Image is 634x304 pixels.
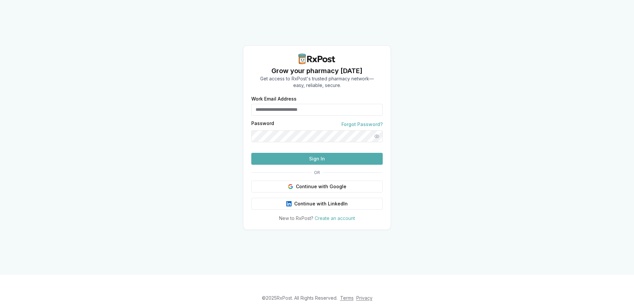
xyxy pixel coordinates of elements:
img: Google [288,184,293,189]
a: Create an account [315,215,355,221]
label: Work Email Address [251,97,383,101]
span: OR [311,170,323,175]
span: New to RxPost? [279,215,313,221]
p: Get access to RxPost's trusted pharmacy network— easy, reliable, secure. [260,75,374,89]
button: Show password [371,130,383,142]
h1: Grow your pharmacy [DATE] [260,66,374,75]
img: LinkedIn [286,201,292,206]
button: Continue with LinkedIn [251,198,383,210]
button: Sign In [251,153,383,165]
label: Password [251,121,274,128]
a: Terms [340,295,354,301]
img: RxPost Logo [296,54,338,64]
button: Continue with Google [251,181,383,193]
a: Privacy [356,295,372,301]
a: Forgot Password? [341,121,383,128]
